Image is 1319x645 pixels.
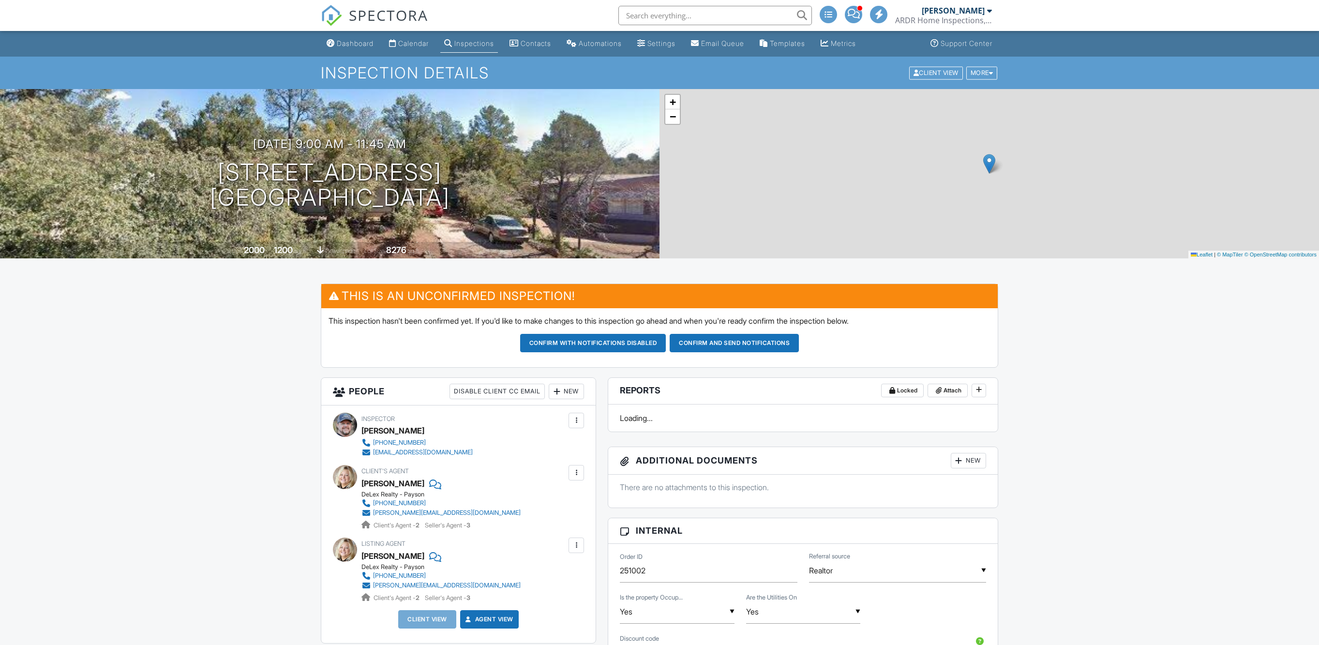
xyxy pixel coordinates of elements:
div: New [951,453,986,468]
div: More [966,66,998,79]
div: Client View [909,66,963,79]
div: 2000 [244,245,265,255]
div: Automations [579,39,622,47]
label: Is the property Occupied? [620,593,683,602]
button: Confirm with notifications disabled [520,334,666,352]
img: The Best Home Inspection Software - Spectora [321,5,342,26]
a: [PHONE_NUMBER] [361,498,521,508]
a: [PERSON_NAME] [361,549,424,563]
div: Dashboard [337,39,374,47]
div: Support Center [941,39,992,47]
a: Zoom out [665,109,680,124]
a: © MapTiler [1217,252,1243,257]
a: Automations (Advanced) [563,35,626,53]
a: Dashboard [323,35,377,53]
span: SPECTORA [349,5,428,25]
span: Client's Agent - [374,522,421,529]
strong: 3 [466,522,470,529]
span: Seller's Agent - [425,522,470,529]
h3: Internal [608,518,998,543]
span: − [670,110,676,122]
span: | [1214,252,1215,257]
div: DeLex Realty - Payson [361,491,528,498]
span: + [670,96,676,108]
a: [PERSON_NAME][EMAIL_ADDRESS][DOMAIN_NAME] [361,508,521,518]
a: Zoom in [665,95,680,109]
a: Inspections [440,35,498,53]
a: [PHONE_NUMBER] [361,571,521,581]
div: Metrics [831,39,856,47]
strong: 2 [416,522,420,529]
p: There are no attachments to this inspection. [620,482,986,493]
a: [PERSON_NAME][EMAIL_ADDRESS][DOMAIN_NAME] [361,581,521,590]
div: Calendar [398,39,429,47]
label: Are the Utilities On [746,593,797,602]
a: Client View [908,69,965,76]
div: [PHONE_NUMBER] [373,499,426,507]
span: Client's Agent [361,467,409,475]
span: crawlspace [325,247,355,255]
a: © OpenStreetMap contributors [1244,252,1317,257]
label: Discount code [620,634,659,643]
span: Lot Size [364,247,385,255]
span: Inspector [361,415,395,422]
a: [EMAIL_ADDRESS][DOMAIN_NAME] [361,448,473,457]
p: This inspection hasn't been confirmed yet. If you'd like to make changes to this inspection go ah... [329,315,990,326]
div: Contacts [521,39,551,47]
a: Contacts [506,35,555,53]
div: [PERSON_NAME][EMAIL_ADDRESS][DOMAIN_NAME] [373,582,521,589]
button: Confirm and send notifications [670,334,799,352]
a: Leaflet [1191,252,1213,257]
label: Order ID [620,553,643,561]
span: Listing Agent [361,540,405,547]
h3: Additional Documents [608,447,998,475]
input: Search everything... [618,6,812,25]
a: Agent View [464,615,513,624]
div: 8276 [386,245,406,255]
div: Disable Client CC Email [450,384,545,399]
div: Settings [647,39,675,47]
div: 1200 [274,245,293,255]
a: Calendar [385,35,433,53]
a: Settings [633,35,679,53]
a: SPECTORA [321,13,428,33]
a: [PHONE_NUMBER] [361,438,473,448]
div: [PERSON_NAME] [361,423,424,438]
span: sq.ft. [408,247,420,255]
div: [PHONE_NUMBER] [373,439,426,447]
img: Marker [983,154,995,174]
a: [PERSON_NAME] [361,476,424,491]
div: [EMAIL_ADDRESS][DOMAIN_NAME] [373,449,473,456]
div: [PERSON_NAME][EMAIL_ADDRESS][DOMAIN_NAME] [373,509,521,517]
div: Inspections [454,39,494,47]
span: Built [232,247,242,255]
div: Email Queue [701,39,744,47]
div: [PERSON_NAME] [922,6,985,15]
div: [PHONE_NUMBER] [373,572,426,580]
label: Referral source [809,552,850,561]
a: Templates [756,35,809,53]
h3: People [321,378,596,405]
a: Metrics [817,35,860,53]
h1: [STREET_ADDRESS] [GEOGRAPHIC_DATA] [210,160,450,211]
h3: [DATE] 9:00 am - 11:45 am [253,137,406,150]
h1: Inspection Details [321,64,998,81]
span: sq. ft. [294,247,308,255]
a: Support Center [927,35,996,53]
a: Email Queue [687,35,748,53]
strong: 3 [466,594,470,601]
strong: 2 [416,594,420,601]
div: ARDR Home Inspections, LLC. [895,15,992,25]
span: Seller's Agent - [425,594,470,601]
h3: This is an Unconfirmed Inspection! [321,284,998,308]
div: New [549,384,584,399]
div: DeLex Realty - Payson [361,563,528,571]
span: Client's Agent - [374,594,421,601]
div: Templates [770,39,805,47]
